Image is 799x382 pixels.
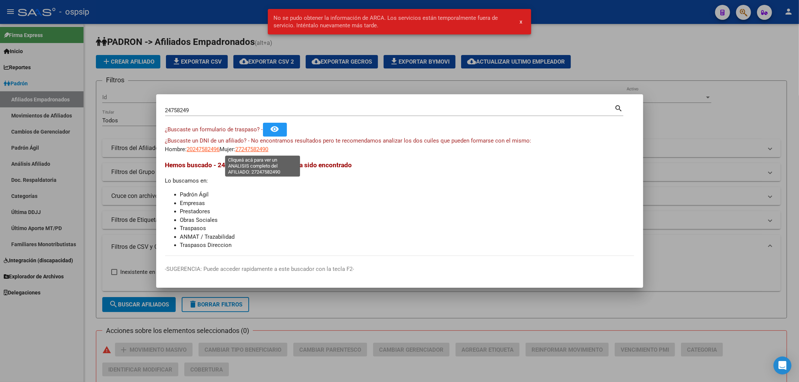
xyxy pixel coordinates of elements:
div: Open Intercom Messenger [774,357,792,375]
span: No se pudo obtener la información de ARCA. Los servicios están temporalmente fuera de servicio. I... [274,14,511,29]
button: x [514,15,528,28]
span: 27247582490 [236,146,269,153]
div: Hombre: Mujer: [165,137,634,153]
span: x [520,18,522,25]
mat-icon: search [615,103,623,112]
li: Obras Sociales [180,216,634,224]
li: Empresas [180,199,634,208]
li: ANMAT / Trazabilidad [180,233,634,241]
span: ¿Buscaste un formulario de traspaso? - [165,126,263,133]
mat-icon: remove_red_eye [270,125,279,134]
span: Hemos buscado - 24758249 - y el mismo no ha sido encontrado [165,161,352,169]
li: Traspasos [180,224,634,233]
span: 20247582496 [187,146,220,153]
p: -SUGERENCIA: Puede acceder rapidamente a este buscador con la tecla F2- [165,265,634,273]
li: Padrón Ágil [180,190,634,199]
span: ¿Buscaste un DNI de un afiliado? - No encontramos resultados pero te recomendamos analizar los do... [165,137,532,144]
div: Lo buscamos en: [165,160,634,250]
li: Prestadores [180,207,634,216]
li: Traspasos Direccion [180,241,634,250]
